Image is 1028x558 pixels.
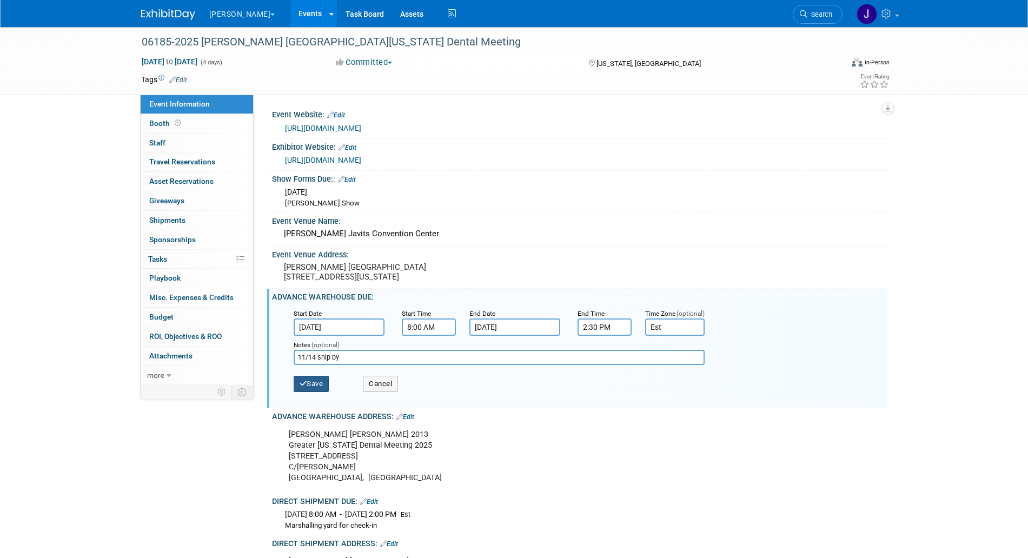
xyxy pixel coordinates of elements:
span: Booth [149,119,183,128]
div: DIRECT SHIPMENT ADDRESS: [272,535,887,549]
span: Sponsorships [149,235,196,244]
span: Search [807,10,832,18]
span: Tasks [148,255,167,263]
span: Staff [149,138,165,147]
button: Committed [332,57,396,68]
div: In-Person [864,58,890,67]
div: [PERSON_NAME] Show [285,198,879,209]
a: Edit [338,176,356,183]
div: Event Venue Address: [272,247,887,260]
div: [PERSON_NAME] Javits Convention Center [280,225,879,242]
a: Asset Reservations [141,172,253,191]
pre: [PERSON_NAME] [GEOGRAPHIC_DATA] [STREET_ADDRESS][US_STATE] [284,262,516,282]
span: ROI, Objectives & ROO [149,332,222,341]
span: (optional) [677,310,705,317]
a: Booth [141,114,253,133]
span: [DATE] 8:00 AM - [DATE] 2:00 PM [285,510,396,519]
div: [PERSON_NAME] [PERSON_NAME] 2013 Greater [US_STATE] Dental Meeting 2025 [STREET_ADDRESS] C/[PERSO... [281,424,768,489]
span: Giveaways [149,196,184,205]
div: Marshalling yard for check-in [285,521,879,531]
td: Tags [141,74,187,85]
input: Time Zone [645,318,705,336]
div: ADVANCE WAREHOUSE DUE: [272,289,887,302]
img: ExhibitDay [141,9,195,20]
span: Playbook [149,274,181,282]
button: Save [294,376,329,392]
input: Start Time [402,318,456,336]
span: Attachments [149,351,193,360]
div: Event Rating [860,74,889,79]
div: 06185-2025 [PERSON_NAME] [GEOGRAPHIC_DATA][US_STATE] Dental Meeting [138,32,826,52]
input: End Time [578,318,632,336]
span: Travel Reservations [149,157,215,166]
button: Cancel [363,376,398,392]
div: Event Website: [272,107,887,121]
div: Event Venue Name: [272,213,887,227]
a: Playbook [141,269,253,288]
img: Format-Inperson.png [852,58,863,67]
input: End Date [469,318,560,336]
a: ROI, Objectives & ROO [141,327,253,346]
span: (optional) [311,341,340,349]
img: Justin Newborn [857,4,877,24]
a: Edit [169,76,187,84]
a: Edit [327,111,345,119]
span: Booth not reserved yet [173,119,183,127]
td: Personalize Event Tab Strip [213,385,231,399]
a: Tasks [141,250,253,269]
span: Misc. Expenses & Credits [149,293,234,302]
span: (4 days) [200,59,222,66]
div: DIRECT SHIPMENT DUE: [272,493,887,507]
input: Start Date [294,318,384,336]
td: Toggle Event Tabs [231,385,253,399]
a: [URL][DOMAIN_NAME] [285,156,361,164]
small: Start Time [402,310,431,317]
div: Event Format [779,56,890,72]
small: Start Date [294,310,322,317]
span: Event Information [149,99,210,108]
div: ADVANCE WAREHOUSE ADDRESS: [272,408,887,422]
a: Staff [141,134,253,152]
a: Event Information [141,95,253,114]
a: Shipments [141,211,253,230]
span: [US_STATE], [GEOGRAPHIC_DATA] [596,59,701,68]
a: Giveaways [141,191,253,210]
a: Attachments [141,347,253,366]
a: Edit [380,540,398,548]
small: End Time [578,310,605,317]
a: Edit [360,498,378,506]
a: Edit [396,413,414,421]
a: Sponsorships [141,230,253,249]
span: to [164,57,175,66]
span: Budget [149,313,174,321]
span: Shipments [149,216,185,224]
a: Budget [141,308,253,327]
a: Edit [339,144,356,151]
div: Exhibitor Website: [272,139,887,153]
div: Show Forms Due:: [272,171,887,185]
small: Notes [294,341,310,349]
a: more [141,366,253,385]
a: [URL][DOMAIN_NAME] [285,124,361,132]
small: Time Zone [645,310,675,317]
small: End Date [469,310,495,317]
span: [DATE] [DATE] [141,57,198,67]
span: [DATE] [285,188,307,196]
span: Est [401,510,410,519]
a: Search [793,5,843,24]
a: Travel Reservations [141,152,253,171]
span: Asset Reservations [149,177,214,185]
a: Misc. Expenses & Credits [141,288,253,307]
span: more [147,371,164,380]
